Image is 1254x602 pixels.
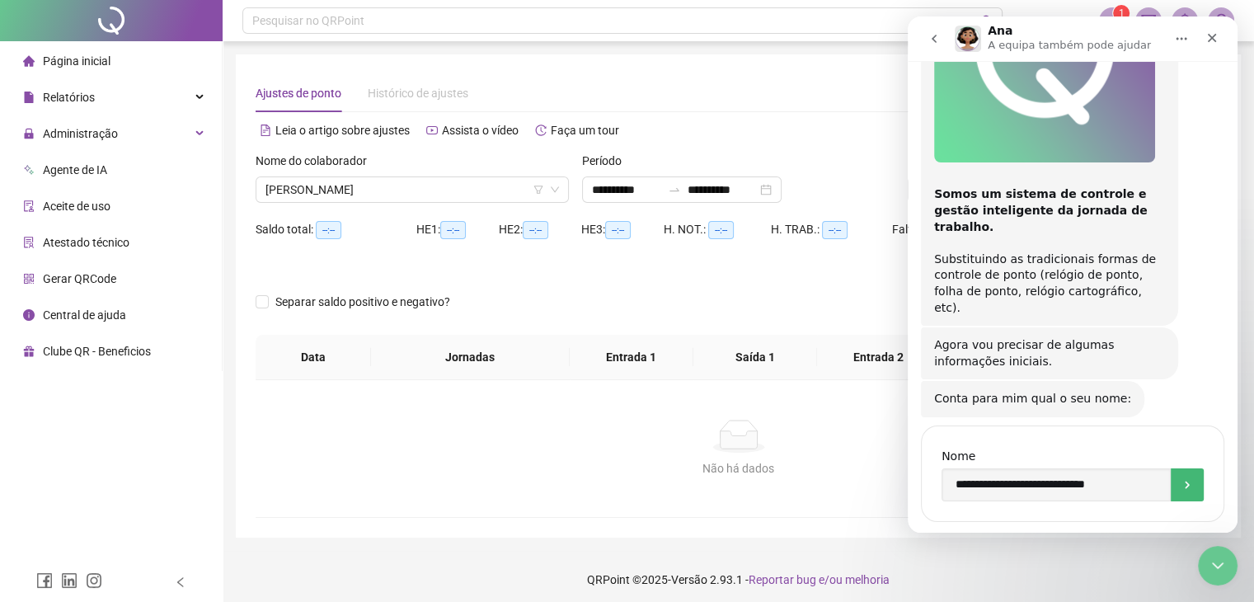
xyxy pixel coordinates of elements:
[416,220,499,239] div: HE 1:
[36,572,53,589] span: facebook
[550,185,560,195] span: down
[1177,13,1192,28] span: bell
[570,335,693,380] th: Entrada 1
[263,452,296,485] button: Submeter
[822,221,848,239] span: --:--
[581,220,664,239] div: HE 3:
[1105,13,1120,28] span: notification
[499,220,581,239] div: HE 2:
[86,572,102,589] span: instagram
[664,220,771,239] div: H. NOT.:
[426,125,438,136] span: youtube
[1209,8,1233,33] img: 76872
[26,374,223,391] div: Conta para mim qual o seu nome:
[440,221,466,239] span: --:--
[908,16,1238,533] iframe: Intercom live chat
[23,55,35,67] span: home
[256,220,416,239] div: Saldo total:
[175,576,186,588] span: left
[43,54,110,68] span: Página inicial
[523,221,548,239] span: --:--
[13,364,317,402] div: Ana diz…
[442,124,519,137] span: Assista o vídeo
[43,236,129,249] span: Atestado técnico
[1119,7,1125,19] span: 1
[23,237,35,248] span: solution
[13,364,237,401] div: Conta para mim qual o seu nome:
[13,311,270,363] div: Agora vou precisar de algumas informações iniciais.
[34,452,263,485] input: Nome
[265,177,559,202] span: JEANE SANTOS DE MOURA
[605,221,631,239] span: --:--
[693,335,817,380] th: Saída 1
[892,223,929,236] span: Faltas:
[43,345,151,358] span: Clube QR - Beneficios
[260,125,271,136] span: file-text
[256,152,378,170] label: Nome do colaborador
[316,221,341,239] span: --:--
[533,185,543,195] span: filter
[43,127,118,140] span: Administração
[26,154,257,299] div: Substituindo as tradicionais formas de controle de ponto (relógio de ponto, folha de ponto, relóg...
[34,431,296,448] div: Nome
[368,87,468,100] span: Histórico de ajustes
[43,272,116,285] span: Gerar QRCode
[1141,13,1156,28] span: mail
[1012,12,1089,30] span: CAINA CARMO
[708,221,734,239] span: --:--
[256,87,341,100] span: Ajustes de ponto
[371,335,570,380] th: Jornadas
[13,402,317,535] div: Ana diz…
[43,308,126,322] span: Central de ajuda
[535,125,547,136] span: history
[551,124,619,137] span: Faça um tour
[23,128,35,139] span: lock
[817,335,941,380] th: Entrada 2
[23,200,35,212] span: audit
[26,321,257,353] div: Agora vou precisar de algumas informações iniciais.
[275,124,410,137] span: Leia o artigo sobre ajustes
[23,273,35,285] span: qrcode
[256,335,371,380] th: Data
[23,92,35,103] span: file
[269,293,457,311] span: Separar saldo positivo e negativo?
[1113,5,1130,21] sup: 1
[43,163,107,176] span: Agente de IA
[1198,546,1238,586] iframe: Intercom live chat
[668,183,681,196] span: swap-right
[43,91,95,104] span: Relatórios
[671,573,707,586] span: Versão
[275,459,1201,477] div: Não há dados
[43,200,110,213] span: Aceite de uso
[749,573,890,586] span: Reportar bug e/ou melhoria
[13,311,317,364] div: Ana diz…
[981,15,993,27] span: search
[771,220,891,239] div: H. TRAB.:
[61,572,77,589] span: linkedin
[23,309,35,321] span: info-circle
[582,152,632,170] label: Período
[668,183,681,196] span: to
[23,346,35,357] span: gift
[26,171,240,216] b: Somos um sistema de controle e gestão inteligente da jornada de trabalho.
